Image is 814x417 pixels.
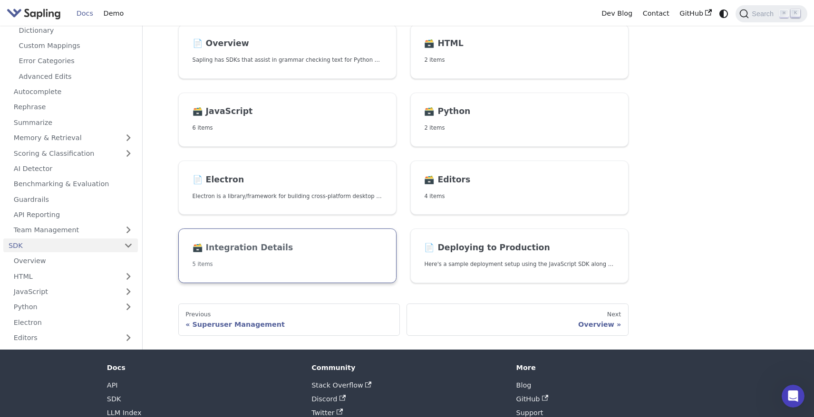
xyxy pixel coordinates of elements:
[178,303,629,336] nav: Docs pages
[424,175,614,185] h2: Editors
[311,395,346,403] a: Discord
[9,146,138,160] a: Scoring & Classification
[193,260,382,269] p: 5 items
[193,106,382,117] h2: JavaScript
[596,6,637,21] a: Dev Blog
[7,7,61,20] img: Sapling.ai
[9,346,138,360] a: Integration Details
[311,409,343,417] a: Twitter
[9,300,138,314] a: Python
[414,311,621,318] div: Next
[424,106,614,117] h2: Python
[736,5,807,22] button: Search (Command+K)
[119,238,138,252] button: Collapse sidebar category 'SDK'
[14,23,138,37] a: Dictionary
[410,161,629,215] a: 🗃️ Editors4 items
[9,85,138,99] a: Autocomplete
[9,177,138,191] a: Benchmarking & Evaluation
[9,208,138,222] a: API Reporting
[424,123,614,133] p: 2 items
[107,381,118,389] a: API
[119,331,138,345] button: Expand sidebar category 'Editors'
[414,320,621,329] div: Overview
[107,363,298,372] div: Docs
[9,223,138,237] a: Team Management
[424,192,614,201] p: 4 items
[9,131,138,145] a: Memory & Retrieval
[14,69,138,83] a: Advanced Edits
[424,56,614,65] p: 2 items
[3,238,119,252] a: SDK
[9,192,138,206] a: Guardrails
[638,6,675,21] a: Contact
[178,93,397,147] a: 🗃️ JavaScript6 items
[193,123,382,133] p: 6 items
[178,228,397,283] a: 🗃️ Integration Details5 items
[791,9,800,18] kbd: K
[7,7,64,20] a: Sapling.ai
[311,363,503,372] div: Community
[9,315,138,329] a: Electron
[193,56,382,65] p: Sapling has SDKs that assist in grammar checking text for Python and JavaScript, and an HTTP API ...
[193,243,382,253] h2: Integration Details
[516,363,707,372] div: More
[782,385,804,408] iframe: Intercom live chat
[749,10,779,18] span: Search
[424,38,614,49] h2: HTML
[178,303,400,336] a: PreviousSuperuser Management
[178,161,397,215] a: 📄️ ElectronElectron is a library/framework for building cross-platform desktop apps with JavaScri...
[9,285,138,299] a: JavaScript
[779,9,789,18] kbd: ⌘
[424,260,614,269] p: Here's a sample deployment setup using the JavaScript SDK along with a Python backend.
[14,39,138,53] a: Custom Mappings
[674,6,717,21] a: GitHub
[9,331,119,345] a: Editors
[410,93,629,147] a: 🗃️ Python2 items
[71,6,98,21] a: Docs
[107,395,121,403] a: SDK
[516,409,543,417] a: Support
[9,254,138,268] a: Overview
[9,162,138,176] a: AI Detector
[9,269,138,283] a: HTML
[193,38,382,49] h2: Overview
[410,24,629,79] a: 🗃️ HTML2 items
[410,228,629,283] a: 📄️ Deploying to ProductionHere's a sample deployment setup using the JavaScript SDK along with a ...
[717,7,731,20] button: Switch between dark and light mode (currently system mode)
[98,6,129,21] a: Demo
[193,192,382,201] p: Electron is a library/framework for building cross-platform desktop apps with JavaScript, HTML, a...
[516,395,549,403] a: GitHub
[185,311,392,318] div: Previous
[185,320,392,329] div: Superuser Management
[311,381,371,389] a: Stack Overflow
[193,175,382,185] h2: Electron
[107,409,142,417] a: LLM Index
[9,115,138,129] a: Summarize
[407,303,628,336] a: NextOverview
[516,381,532,389] a: Blog
[424,243,614,253] h2: Deploying to Production
[178,24,397,79] a: 📄️ OverviewSapling has SDKs that assist in grammar checking text for Python and JavaScript, and a...
[14,54,138,68] a: Error Categories
[9,100,138,114] a: Rephrase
